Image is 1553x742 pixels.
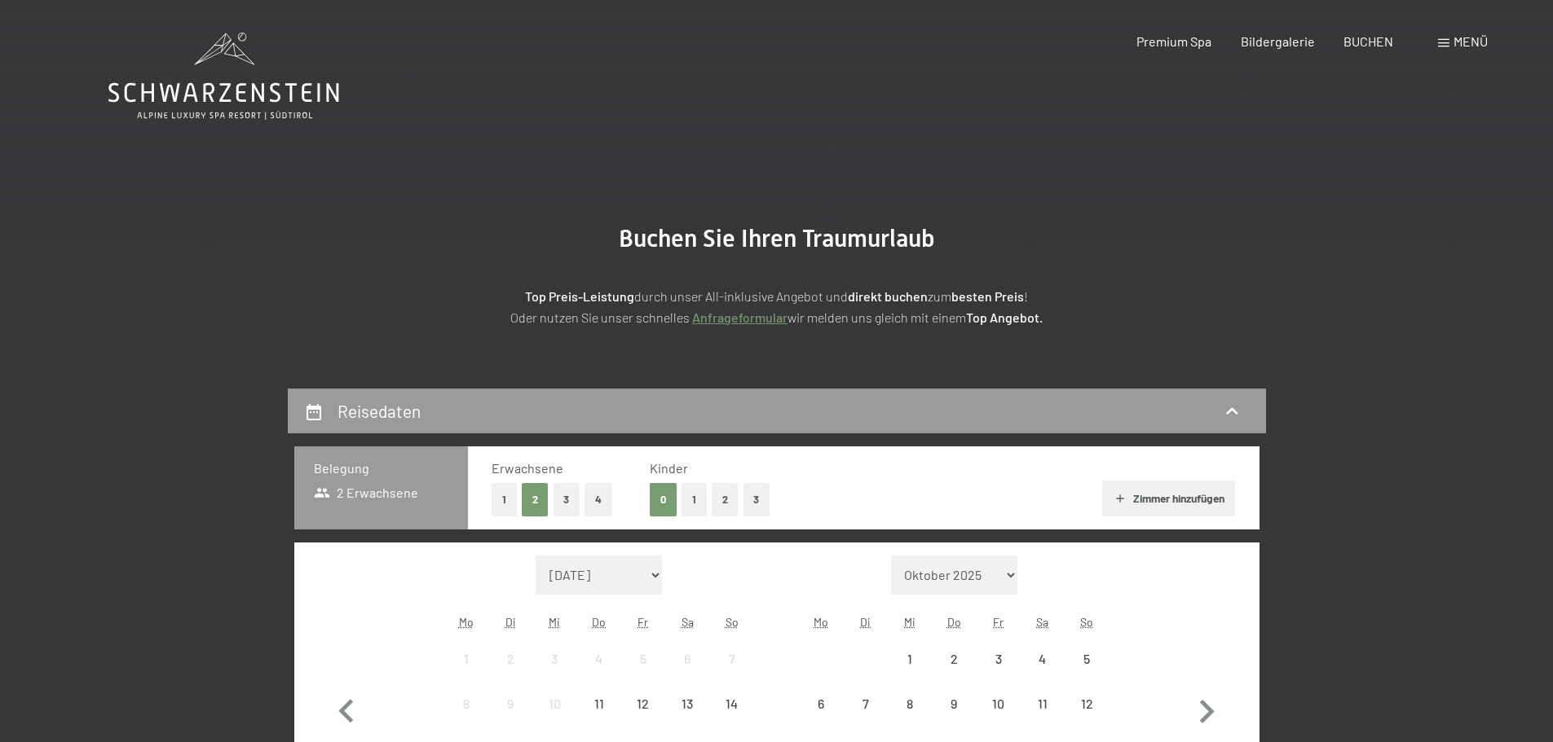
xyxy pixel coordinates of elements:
div: Anreise nicht möglich [621,637,665,681]
a: Premium Spa [1136,33,1211,49]
span: Buchen Sie Ihren Traumurlaub [619,224,935,252]
div: Anreise nicht möglich [1021,637,1065,681]
div: 7 [711,652,752,693]
div: 2 [490,652,531,693]
a: Bildergalerie [1241,33,1315,49]
div: 6 [667,652,708,693]
div: Sat Oct 11 2025 [1021,682,1065,726]
div: 1 [889,652,930,693]
div: 4 [579,652,620,693]
div: Wed Sep 10 2025 [532,682,576,726]
abbr: Montag [814,615,828,629]
div: 10 [534,697,575,738]
div: Mon Sep 01 2025 [444,637,488,681]
div: 10 [977,697,1018,738]
div: Anreise nicht möglich [799,682,843,726]
div: 3 [534,652,575,693]
div: Sat Oct 04 2025 [1021,637,1065,681]
strong: direkt buchen [848,288,928,304]
div: Thu Sep 11 2025 [577,682,621,726]
div: Anreise nicht möglich [709,637,753,681]
div: Anreise nicht möglich [577,682,621,726]
div: Anreise nicht möglich [665,682,709,726]
div: Anreise nicht möglich [888,682,932,726]
abbr: Samstag [1036,615,1048,629]
div: Anreise nicht möglich [665,637,709,681]
div: 4 [1022,652,1063,693]
div: Anreise nicht möglich [444,637,488,681]
div: 13 [667,697,708,738]
abbr: Mittwoch [549,615,560,629]
div: Mon Oct 06 2025 [799,682,843,726]
div: 12 [1066,697,1107,738]
abbr: Freitag [638,615,648,629]
strong: Top Angebot. [966,310,1043,325]
abbr: Freitag [993,615,1004,629]
button: 0 [650,483,677,516]
abbr: Sonntag [726,615,739,629]
div: Fri Oct 03 2025 [976,637,1020,681]
abbr: Dienstag [505,615,516,629]
div: 9 [933,697,974,738]
button: 3 [554,483,580,516]
button: 1 [682,483,707,516]
div: 2 [933,652,974,693]
div: Sun Oct 12 2025 [1065,682,1109,726]
a: BUCHEN [1343,33,1393,49]
div: Wed Oct 08 2025 [888,682,932,726]
abbr: Dienstag [860,615,871,629]
button: 2 [712,483,739,516]
div: Mon Sep 08 2025 [444,682,488,726]
button: 1 [492,483,517,516]
div: Fri Sep 12 2025 [621,682,665,726]
div: Thu Oct 02 2025 [932,637,976,681]
div: 7 [845,697,886,738]
div: 12 [623,697,664,738]
button: 2 [522,483,549,516]
span: 2 Erwachsene [314,484,419,502]
div: 1 [446,652,487,693]
div: 6 [801,697,841,738]
div: Anreise nicht möglich [488,637,532,681]
div: Anreise nicht möglich [577,637,621,681]
a: Anfrageformular [692,310,788,325]
div: Anreise nicht möglich [932,637,976,681]
p: durch unser All-inklusive Angebot und zum ! Oder nutzen Sie unser schnelles wir melden uns gleich... [369,286,1185,327]
div: 9 [490,697,531,738]
div: Fri Sep 05 2025 [621,637,665,681]
div: Anreise nicht möglich [532,637,576,681]
div: 5 [623,652,664,693]
div: Sun Sep 14 2025 [709,682,753,726]
div: Anreise nicht möglich [1021,682,1065,726]
div: Anreise nicht möglich [976,637,1020,681]
abbr: Sonntag [1080,615,1093,629]
span: Menü [1454,33,1488,49]
div: Anreise nicht möglich [1065,682,1109,726]
div: Sun Sep 07 2025 [709,637,753,681]
div: 5 [1066,652,1107,693]
button: 3 [743,483,770,516]
div: 8 [446,697,487,738]
span: Erwachsene [492,460,563,476]
div: Thu Oct 09 2025 [932,682,976,726]
abbr: Montag [459,615,474,629]
div: Tue Sep 09 2025 [488,682,532,726]
button: 4 [585,483,612,516]
div: Sat Sep 13 2025 [665,682,709,726]
div: Anreise nicht möglich [932,682,976,726]
div: Anreise nicht möglich [488,682,532,726]
div: Thu Sep 04 2025 [577,637,621,681]
abbr: Mittwoch [904,615,915,629]
div: Anreise nicht möglich [709,682,753,726]
div: Tue Oct 07 2025 [844,682,888,726]
div: Anreise nicht möglich [1065,637,1109,681]
div: Anreise nicht möglich [844,682,888,726]
div: 14 [711,697,752,738]
div: 11 [1022,697,1063,738]
div: 8 [889,697,930,738]
div: Tue Sep 02 2025 [488,637,532,681]
div: Wed Sep 03 2025 [532,637,576,681]
div: Anreise nicht möglich [444,682,488,726]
